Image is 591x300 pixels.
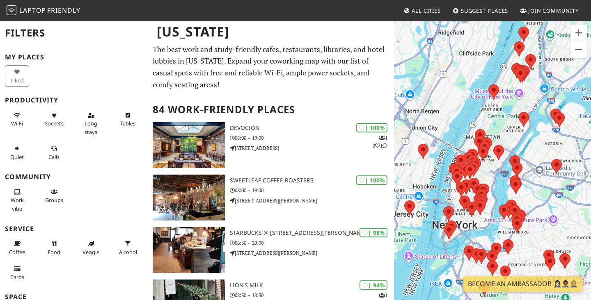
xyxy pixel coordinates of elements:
h3: Devoción [230,125,394,132]
button: Alcohol [116,237,140,259]
a: All Cities [400,3,444,18]
span: Quiet [10,153,24,161]
p: 08:30 – 18:30 [230,291,394,299]
a: LaptopFriendly LaptopFriendly [7,4,80,18]
span: Video/audio calls [48,153,60,161]
button: Work vibe [5,185,29,215]
h2: Filters [5,20,143,45]
img: Starbucks @ 815 Hutchinson Riv Pkwy [153,227,225,273]
img: LaptopFriendly [7,5,16,15]
button: Food [42,237,66,259]
h3: Productivity [5,96,143,104]
h3: Community [5,173,143,181]
h3: Sweetleaf Coffee Roasters [230,177,394,184]
p: The best work and study-friendly cafes, restaurants, libraries, and hotel lobbies in [US_STATE]. ... [153,43,389,91]
button: Calls [42,142,66,164]
button: Sockets [42,109,66,130]
span: Suggest Places [461,7,509,14]
span: Food [48,248,60,256]
button: Cards [5,262,29,284]
p: 06:30 – 20:00 [230,239,394,247]
p: 1 2 1 [373,134,387,150]
a: Sweetleaf Coffee Roasters | 100% Sweetleaf Coffee Roasters 08:00 – 19:00 [STREET_ADDRESS][PERSON_... [148,175,394,220]
a: Devoción | 100% 121 Devoción 08:00 – 19:00 [STREET_ADDRESS] [148,122,394,168]
button: Coffee [5,237,29,259]
div: | 98% [360,228,387,237]
span: Laptop [19,6,46,15]
span: Stable Wi-Fi [11,120,23,127]
h3: Lion's Milk [230,282,394,289]
span: Veggie [82,248,99,256]
p: [STREET_ADDRESS][PERSON_NAME] [230,249,394,257]
button: Tables [116,109,140,130]
span: Work-friendly tables [120,120,135,127]
span: Join Community [528,7,579,14]
span: Long stays [85,120,97,135]
h3: Starbucks @ [STREET_ADDRESS][PERSON_NAME] [230,230,394,236]
a: Suggest Places [449,3,512,18]
span: Credit cards [10,273,24,281]
div: | 94% [360,280,387,290]
button: Groups [42,185,66,207]
button: Zoom in [570,25,587,41]
span: Group tables [45,196,63,204]
p: [STREET_ADDRESS] [230,144,394,152]
div: | 100% [356,123,387,132]
span: Coffee [9,248,25,256]
a: Starbucks @ 815 Hutchinson Riv Pkwy | 98% Starbucks @ [STREET_ADDRESS][PERSON_NAME] 06:30 – 20:00... [148,227,394,273]
button: Wi-Fi [5,109,29,130]
p: [STREET_ADDRESS][PERSON_NAME] [230,197,394,205]
span: Alcohol [119,248,137,256]
button: Long stays [79,109,103,139]
span: All Cities [412,7,441,14]
h2: 84 Work-Friendly Places [153,97,389,122]
button: Zoom out [570,41,587,58]
img: Devoción [153,122,225,168]
a: Join Community [517,3,582,18]
div: | 100% [356,175,387,185]
p: 08:00 – 19:00 [230,134,394,142]
span: Friendly [47,6,80,15]
h3: My Places [5,53,143,61]
img: Sweetleaf Coffee Roasters [153,175,225,220]
h1: [US_STATE] [150,20,392,43]
span: Power sockets [45,120,64,127]
p: 08:00 – 19:00 [230,186,394,194]
span: People working [11,196,24,212]
button: Quiet [5,142,29,164]
h3: Service [5,225,143,233]
button: Veggie [79,237,103,259]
